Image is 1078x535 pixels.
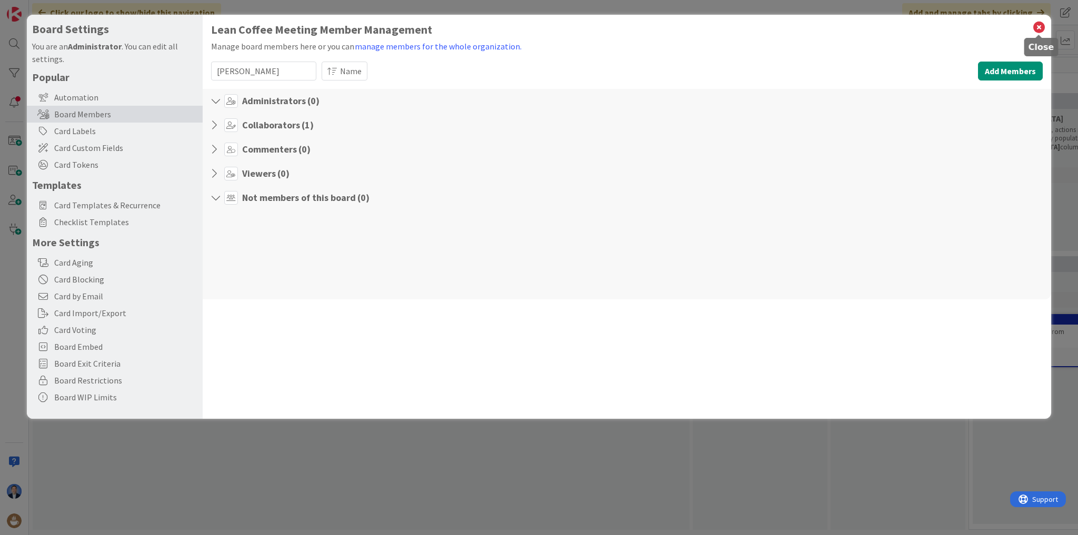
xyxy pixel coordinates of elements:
[242,168,290,179] h4: Viewers
[68,41,122,52] b: Administrator
[298,143,311,155] span: ( 0 )
[54,340,197,353] span: Board Embed
[242,95,320,107] h4: Administrators
[354,39,522,53] button: manage members for the whole organization.
[978,62,1043,80] button: Add Members
[32,23,197,36] h4: Board Settings
[27,254,203,271] div: Card Aging
[54,357,197,370] span: Board Exit Criteria
[277,167,290,179] span: ( 0 )
[32,178,197,191] h5: Templates
[54,374,197,387] span: Board Restrictions
[32,70,197,84] h5: Popular
[211,62,316,80] input: Search...
[54,290,197,302] span: Card by Email
[211,23,1043,36] h1: Lean Coffee Meeting Member Management
[322,62,367,80] button: Name
[211,39,1043,53] div: Manage board members here or you can
[307,95,320,107] span: ( 0 )
[54,216,197,228] span: Checklist Templates
[357,191,370,204] span: ( 0 )
[27,89,203,106] div: Automation
[54,324,197,336] span: Card Voting
[27,123,203,139] div: Card Labels
[27,305,203,321] div: Card Import/Export
[242,144,311,155] h4: Commenters
[27,106,203,123] div: Board Members
[54,158,197,171] span: Card Tokens
[27,389,203,406] div: Board WIP Limits
[242,119,314,131] h4: Collaborators
[27,271,203,288] div: Card Blocking
[302,119,314,131] span: ( 1 )
[54,142,197,154] span: Card Custom Fields
[32,236,197,249] h5: More Settings
[340,65,362,77] span: Name
[22,2,48,14] span: Support
[1029,42,1054,52] h5: Close
[32,40,197,65] div: You are an . You can edit all settings.
[54,199,197,211] span: Card Templates & Recurrence
[242,192,370,204] h4: Not members of this board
